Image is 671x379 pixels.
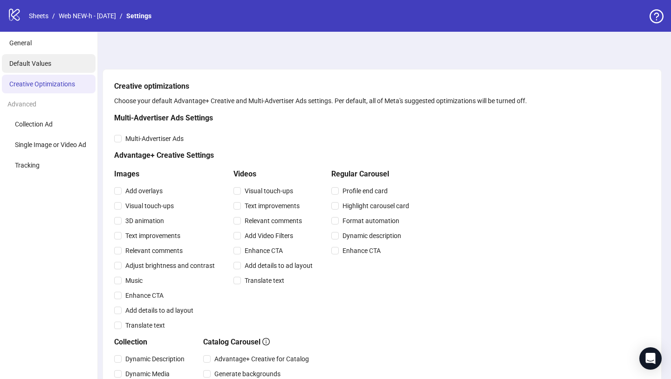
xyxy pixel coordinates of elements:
[120,11,123,21] li: /
[114,337,188,348] h5: Collection
[114,96,650,106] div: Choose your default Advantage+ Creative and Multi-Advertiser Ads settings. Per default, all of Me...
[122,290,167,301] span: Enhance CTA
[122,186,166,196] span: Add overlays
[124,11,153,21] a: Settings
[114,150,413,161] h5: Advantage+ Creative Settings
[241,216,306,226] span: Relevant comments
[241,275,288,286] span: Translate text
[15,161,40,169] span: Tracking
[122,133,187,144] span: Multi-Advertiser Ads
[241,231,297,241] span: Add Video Filters
[241,246,287,256] span: Enhance CTA
[114,168,219,180] h5: Images
[122,275,146,286] span: Music
[122,369,173,379] span: Dynamic Media
[339,231,405,241] span: Dynamic description
[122,260,219,271] span: Adjust brightness and contrast
[57,11,118,21] a: Web NEW-h - [DATE]
[15,141,86,148] span: Single Image or Video Ad
[122,231,184,241] span: Text improvements
[241,260,316,271] span: Add details to ad layout
[122,201,178,211] span: Visual touch-ups
[122,354,188,364] span: Dynamic Description
[27,11,50,21] a: Sheets
[122,216,168,226] span: 3D animation
[241,186,297,196] span: Visual touch-ups
[650,9,664,23] span: question-circle
[211,354,313,364] span: Advantage+ Creative for Catalog
[639,347,662,370] div: Open Intercom Messenger
[52,11,55,21] li: /
[114,112,413,124] h5: Multi-Advertiser Ads Settings
[241,201,303,211] span: Text improvements
[122,246,186,256] span: Relevant comments
[211,369,284,379] span: Generate backgrounds
[339,201,413,211] span: Highlight carousel card
[15,120,53,128] span: Collection Ad
[9,39,32,47] span: General
[9,80,75,88] span: Creative Optimizations
[339,186,391,196] span: Profile end card
[122,320,169,330] span: Translate text
[233,168,316,180] h5: Videos
[262,338,270,345] span: info-circle
[339,216,403,226] span: Format automation
[339,246,384,256] span: Enhance CTA
[331,168,413,180] h5: Regular Carousel
[203,337,313,348] h5: Catalog Carousel
[9,60,51,67] span: Default Values
[122,305,197,316] span: Add details to ad layout
[114,81,650,92] h5: Creative optimizations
